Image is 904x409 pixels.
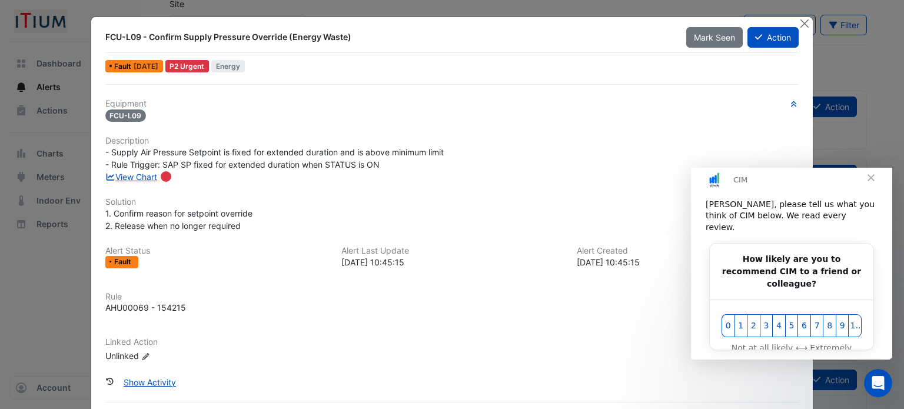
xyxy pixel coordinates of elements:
[105,172,158,182] a: View Chart
[105,292,799,302] h6: Rule
[31,87,170,121] b: How likely are you to recommend CIM to a friend or colleague?
[71,152,81,164] span: 3
[105,350,247,362] div: Unlinked
[105,31,673,43] div: FCU-L09 - Confirm Supply Pressure Override (Energy Waste)
[134,62,158,71] span: Tue 10-Jun-2025 10:45 AEST
[119,147,132,169] button: 7
[96,152,106,164] span: 5
[105,99,799,109] h6: Equipment
[56,147,69,169] button: 2
[165,60,210,72] div: P2 Urgent
[145,147,158,169] button: 9
[105,197,799,207] h6: Solution
[45,152,55,164] span: 1
[116,372,184,393] button: Show Activity
[577,256,799,268] div: [DATE] 10:45:15
[132,147,145,169] button: 8
[161,171,171,182] div: Tooltip anchor
[159,152,169,164] span: 10
[105,147,444,169] span: - Supply Air Pressure Setpoint is fixed for extended duration and is above minimum limit - Rule T...
[107,147,119,169] button: 6
[114,63,134,70] span: Fault
[134,152,144,164] span: 8
[747,27,799,48] button: Action
[81,147,94,169] button: 4
[121,152,131,164] span: 7
[341,246,563,256] h6: Alert Last Update
[69,147,82,169] button: 3
[108,152,118,164] span: 6
[691,168,892,360] iframe: Intercom live chat message
[147,152,157,164] span: 9
[83,152,93,164] span: 4
[157,147,171,169] button: 10
[694,32,735,42] span: Mark Seen
[141,352,150,361] fa-icon: Edit Linked Action
[105,337,799,347] h6: Linked Action
[15,31,187,66] div: [PERSON_NAME], please tell us what you think of CIM below. We read every review.
[105,208,252,231] span: 1. Confirm reason for setpoint override 2. Release when no longer required
[58,152,68,164] span: 2
[44,147,56,169] button: 1
[798,17,810,29] button: Close
[341,256,563,268] div: [DATE] 10:45:15
[105,109,147,122] span: FCU-L09
[864,369,892,397] iframe: Intercom live chat
[32,152,42,164] span: 0
[577,246,799,256] h6: Alert Created
[94,147,107,169] button: 5
[105,136,799,146] h6: Description
[686,27,743,48] button: Mark Seen
[114,258,134,265] span: Fault
[211,60,245,72] span: Energy
[31,147,44,169] button: 0
[105,301,186,314] div: AHU00069 - 154215
[31,174,171,199] div: Not at all likely ⟷ Extremely likely
[105,246,327,256] h6: Alert Status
